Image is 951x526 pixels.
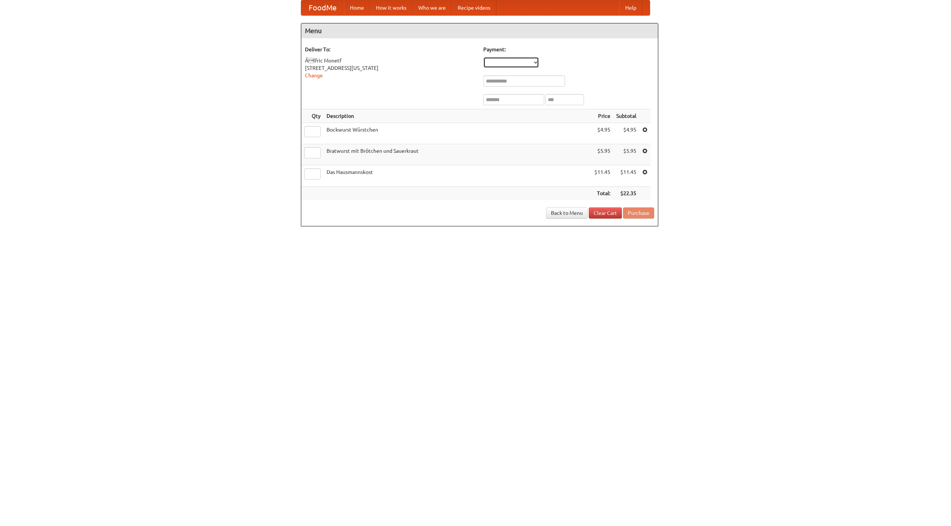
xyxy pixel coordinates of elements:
[591,187,613,200] th: Total:
[591,144,613,165] td: $5.95
[483,46,654,53] h5: Payment:
[305,64,476,72] div: [STREET_ADDRESS][US_STATE]
[324,109,591,123] th: Description
[591,123,613,144] td: $4.95
[613,109,639,123] th: Subtotal
[613,144,639,165] td: $5.95
[591,109,613,123] th: Price
[412,0,452,15] a: Who we are
[324,123,591,144] td: Bockwurst Würstchen
[546,207,588,219] a: Back to Menu
[301,109,324,123] th: Qty
[623,207,654,219] button: Purchase
[305,72,323,78] a: Change
[589,207,622,219] a: Clear Cart
[301,0,344,15] a: FoodMe
[613,123,639,144] td: $4.95
[324,165,591,187] td: Das Hausmannskost
[370,0,412,15] a: How it works
[301,23,658,38] h4: Menu
[591,165,613,187] td: $11.45
[344,0,370,15] a: Home
[613,187,639,200] th: $22.35
[619,0,642,15] a: Help
[452,0,496,15] a: Recipe videos
[305,57,476,64] div: Ãlfric Monetf
[613,165,639,187] td: $11.45
[324,144,591,165] td: Bratwurst mit Brötchen und Sauerkraut
[305,46,476,53] h5: Deliver To:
